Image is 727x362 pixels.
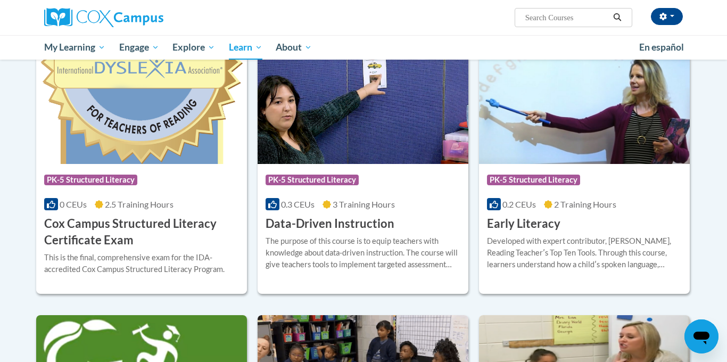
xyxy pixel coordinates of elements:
a: My Learning [37,35,112,60]
a: Engage [112,35,166,60]
a: En español [632,36,691,59]
img: Course Logo [479,55,690,164]
span: PK-5 Structured Literacy [44,175,137,185]
a: Course LogoPK-5 Structured Literacy0.2 CEUs2 Training Hours Early LiteracyDeveloped with expert c... [479,55,690,294]
img: Course Logo [36,55,247,164]
button: Account Settings [651,8,683,25]
span: PK-5 Structured Literacy [266,175,359,185]
button: Search [609,11,625,24]
span: Engage [119,41,159,54]
span: Learn [229,41,262,54]
span: 3 Training Hours [333,199,395,209]
a: Explore [166,35,222,60]
iframe: Button to launch messaging window [684,319,718,353]
div: The purpose of this course is to equip teachers with knowledge about data-driven instruction. The... [266,235,460,270]
span: En español [639,42,684,53]
span: 2.5 Training Hours [105,199,174,209]
div: This is the final, comprehensive exam for the IDA-accredited Cox Campus Structured Literacy Program. [44,252,239,275]
img: Course Logo [258,55,468,164]
a: About [269,35,319,60]
a: Course LogoPK-5 Structured Literacy0.3 CEUs3 Training Hours Data-Driven InstructionThe purpose of... [258,55,468,294]
span: 0.3 CEUs [281,199,315,209]
h3: Cox Campus Structured Literacy Certificate Exam [44,216,239,249]
input: Search Courses [524,11,609,24]
span: Explore [172,41,215,54]
span: PK-5 Structured Literacy [487,175,580,185]
div: Developed with expert contributor, [PERSON_NAME], Reading Teacherʹs Top Ten Tools. Through this c... [487,235,682,270]
h3: Data-Driven Instruction [266,216,394,232]
span: My Learning [44,41,105,54]
h3: Early Literacy [487,216,560,232]
span: 2 Training Hours [554,199,616,209]
a: Learn [222,35,269,60]
span: About [276,41,312,54]
a: Cox Campus [44,8,246,27]
div: Main menu [28,35,699,60]
a: Course LogoPK-5 Structured Literacy0 CEUs2.5 Training Hours Cox Campus Structured Literacy Certif... [36,55,247,294]
img: Cox Campus [44,8,163,27]
span: 0.2 CEUs [502,199,536,209]
span: 0 CEUs [60,199,87,209]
